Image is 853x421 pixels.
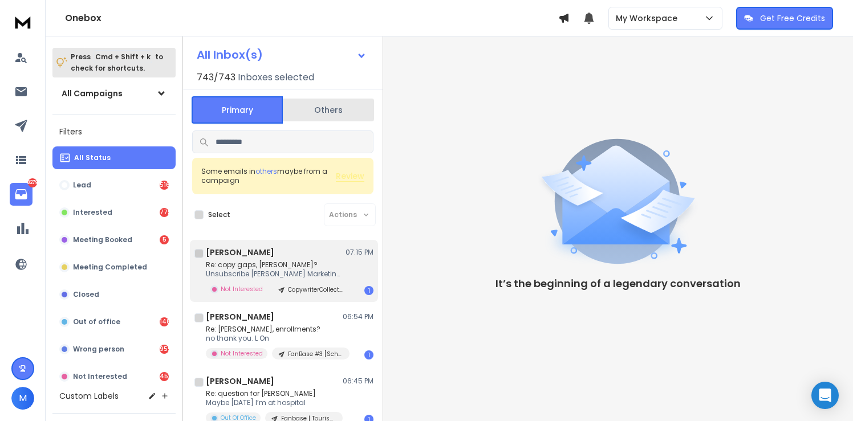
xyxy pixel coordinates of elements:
[160,345,169,354] div: 955
[616,13,682,24] p: My Workspace
[71,51,163,74] p: Press to check for shortcuts.
[160,208,169,217] div: 775
[288,285,343,294] p: CopywriterCollective #1 | AI | [GEOGRAPHIC_DATA]
[52,256,176,279] button: Meeting Completed
[206,375,274,387] h1: [PERSON_NAME]
[336,170,364,182] button: Review
[221,285,263,293] p: Not Interested
[206,398,343,407] p: Maybe [DATE] I’m at hospital
[206,325,343,334] p: Re: [PERSON_NAME], enrollments?
[206,269,343,279] p: Unsubscribe [PERSON_NAME] Marketing Operations
[160,317,169,326] div: 1484
[73,345,124,354] p: Wrong person
[192,96,283,124] button: Primary
[52,365,176,388] button: Not Interested4544
[364,286,373,295] div: 1
[736,7,833,30] button: Get Free Credits
[73,208,112,217] p: Interested
[346,248,373,257] p: 07:15 PM
[760,13,825,24] p: Get Free Credits
[197,49,263,60] h1: All Inbox(s)
[52,201,176,224] button: Interested775
[206,389,343,398] p: Re: question for [PERSON_NAME]
[201,167,336,185] div: Some emails in maybe from a campaign
[52,82,176,105] button: All Campaigns
[73,181,91,190] p: Lead
[255,166,277,176] span: others
[52,174,176,197] button: Lead516
[160,235,169,244] div: 5
[188,43,376,66] button: All Inbox(s)
[11,387,34,410] button: M
[52,228,176,251] button: Meeting Booked5
[208,210,230,219] label: Select
[11,11,34,32] img: logo
[65,11,558,25] h1: Onebox
[73,372,127,381] p: Not Interested
[343,312,373,321] p: 06:54 PM
[197,71,235,84] span: 743 / 743
[52,146,176,169] button: All Status
[206,247,274,258] h1: [PERSON_NAME]
[73,290,99,299] p: Closed
[74,153,111,162] p: All Status
[811,382,839,409] div: Open Intercom Messenger
[73,235,132,244] p: Meeting Booked
[206,260,343,269] p: Re: copy gaps, [PERSON_NAME]?
[62,88,123,99] h1: All Campaigns
[59,390,119,402] h3: Custom Labels
[52,338,176,361] button: Wrong person955
[364,350,373,359] div: 1
[52,283,176,306] button: Closed
[10,183,33,206] a: 8279
[206,334,343,343] p: no thank you. L On
[221,349,263,358] p: Not Interested
[206,311,274,322] h1: [PERSON_NAME]
[160,181,169,190] div: 516
[73,317,120,326] p: Out of office
[28,178,37,187] p: 8279
[283,97,374,122] button: Others
[52,124,176,140] h3: Filters
[288,350,343,358] p: FanBase #3 [Schools] | Only First Steps | Reuse
[343,377,373,386] p: 06:45 PM
[52,310,176,333] button: Out of office1484
[160,372,169,381] div: 4544
[495,276,741,292] p: It’s the beginning of a legendary conversation
[73,263,147,272] p: Meeting Completed
[94,50,152,63] span: Cmd + Shift + k
[238,71,314,84] h3: Inboxes selected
